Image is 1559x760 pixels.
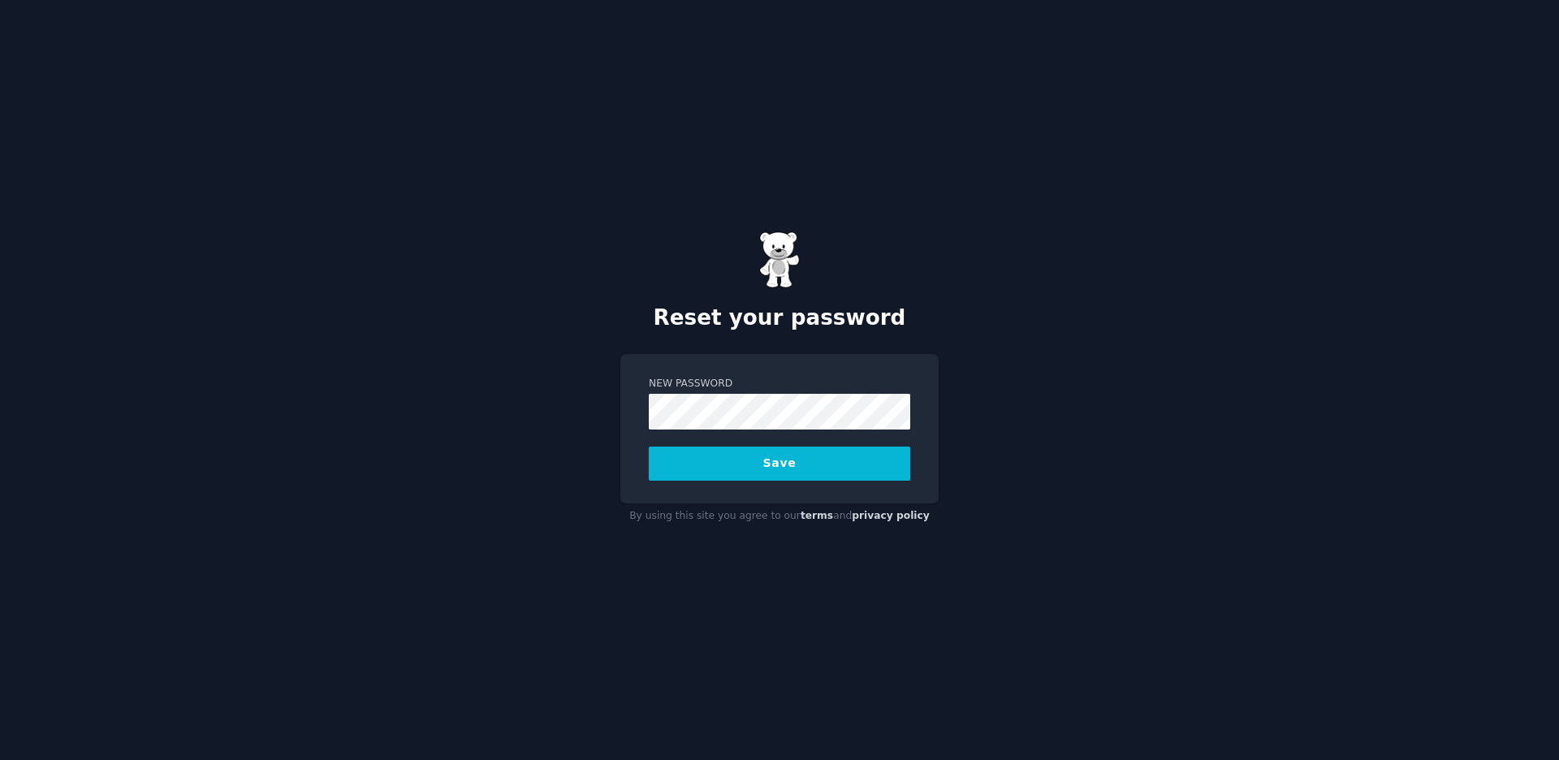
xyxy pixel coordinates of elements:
label: New Password [649,377,910,391]
a: privacy policy [852,510,930,521]
h2: Reset your password [620,305,939,331]
img: Gummy Bear [759,231,800,288]
a: terms [801,510,833,521]
div: By using this site you agree to our and [620,503,939,529]
button: Save [649,447,910,481]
